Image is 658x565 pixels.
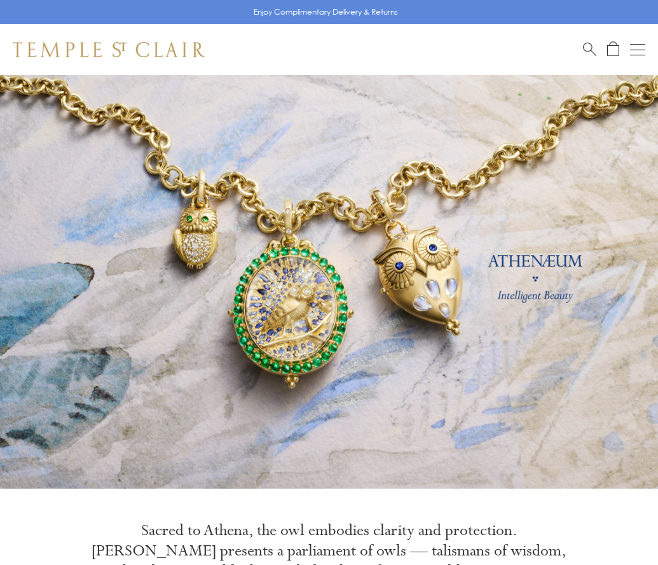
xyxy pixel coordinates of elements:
a: Search [583,41,596,57]
button: Open navigation [630,42,645,57]
p: Enjoy Complimentary Delivery & Returns [254,6,398,18]
a: Open Shopping Bag [607,41,619,57]
img: Temple St. Clair [13,42,205,57]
